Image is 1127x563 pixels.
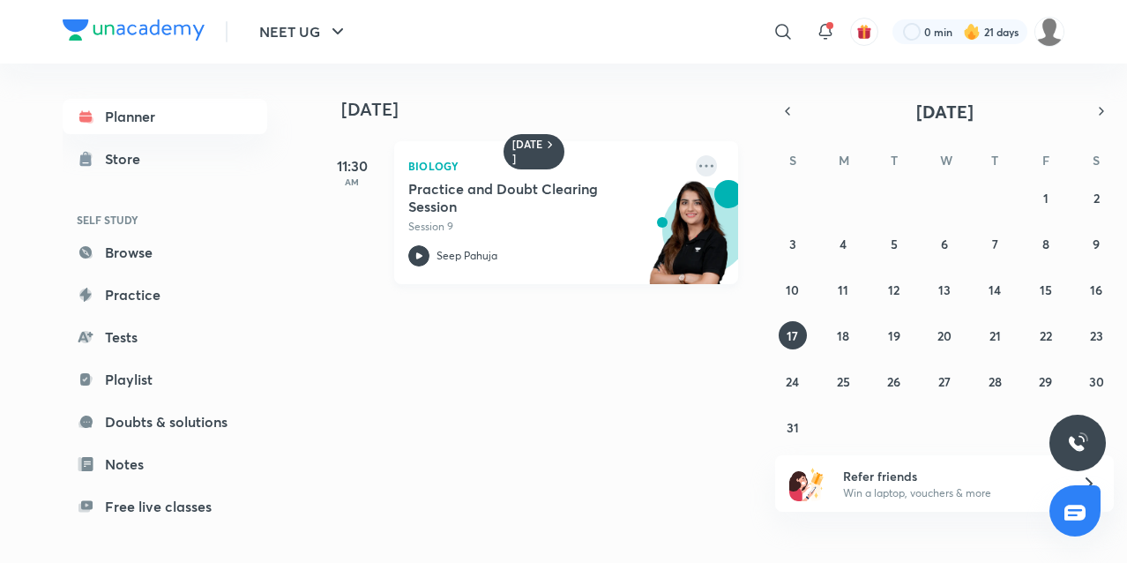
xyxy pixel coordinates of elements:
[940,152,952,169] abbr: Wednesday
[837,373,850,390] abbr: August 25, 2025
[1039,373,1052,390] abbr: August 29, 2025
[839,152,849,169] abbr: Monday
[105,148,151,169] div: Store
[937,327,952,344] abbr: August 20, 2025
[408,219,685,235] p: Session 9
[930,321,959,349] button: August 20, 2025
[837,327,849,344] abbr: August 18, 2025
[1040,281,1052,298] abbr: August 15, 2025
[880,229,908,258] button: August 5, 2025
[981,229,1009,258] button: August 7, 2025
[856,24,872,40] img: avatar
[1093,152,1100,169] abbr: Saturday
[63,404,267,439] a: Doubts & solutions
[1032,229,1060,258] button: August 8, 2025
[891,152,898,169] abbr: Tuesday
[1090,327,1103,344] abbr: August 23, 2025
[789,152,796,169] abbr: Sunday
[779,275,807,304] button: August 10, 2025
[786,281,799,298] abbr: August 10, 2025
[408,180,628,215] h5: Practice and Doubt Clearing Session
[1034,17,1064,47] img: Disha C
[1082,321,1110,349] button: August 23, 2025
[930,229,959,258] button: August 6, 2025
[641,180,738,302] img: unacademy
[843,485,1060,501] p: Win a laptop, vouchers & more
[1043,190,1049,206] abbr: August 1, 2025
[989,327,1001,344] abbr: August 21, 2025
[938,281,951,298] abbr: August 13, 2025
[63,447,267,482] a: Notes
[437,248,497,264] p: Seep Pahuja
[341,99,756,120] h4: [DATE]
[963,23,981,41] img: streak
[1032,321,1060,349] button: August 22, 2025
[1082,275,1110,304] button: August 16, 2025
[63,319,267,355] a: Tests
[938,373,951,390] abbr: August 27, 2025
[1042,236,1049,252] abbr: August 8, 2025
[930,275,959,304] button: August 13, 2025
[888,327,900,344] abbr: August 19, 2025
[249,14,359,49] button: NEET UG
[787,327,798,344] abbr: August 17, 2025
[1067,432,1088,454] img: ttu
[838,281,848,298] abbr: August 11, 2025
[880,275,908,304] button: August 12, 2025
[880,367,908,395] button: August 26, 2025
[1082,184,1110,212] button: August 2, 2025
[63,362,267,397] a: Playlist
[779,367,807,395] button: August 24, 2025
[779,229,807,258] button: August 3, 2025
[63,19,205,41] img: Company Logo
[1040,327,1052,344] abbr: August 22, 2025
[888,281,899,298] abbr: August 12, 2025
[930,367,959,395] button: August 27, 2025
[787,419,799,436] abbr: August 31, 2025
[1090,281,1102,298] abbr: August 16, 2025
[789,466,825,501] img: referral
[63,277,267,312] a: Practice
[992,236,998,252] abbr: August 7, 2025
[63,235,267,270] a: Browse
[981,321,1009,349] button: August 21, 2025
[63,99,267,134] a: Planner
[989,281,1001,298] abbr: August 14, 2025
[887,373,900,390] abbr: August 26, 2025
[779,321,807,349] button: August 17, 2025
[829,367,857,395] button: August 25, 2025
[941,236,948,252] abbr: August 6, 2025
[891,236,898,252] abbr: August 5, 2025
[63,205,267,235] h6: SELF STUDY
[1093,236,1100,252] abbr: August 9, 2025
[880,321,908,349] button: August 19, 2025
[989,373,1002,390] abbr: August 28, 2025
[1082,229,1110,258] button: August 9, 2025
[981,367,1009,395] button: August 28, 2025
[1032,184,1060,212] button: August 1, 2025
[63,489,267,524] a: Free live classes
[981,275,1009,304] button: August 14, 2025
[512,138,543,166] h6: [DATE]
[840,236,847,252] abbr: August 4, 2025
[1042,152,1049,169] abbr: Friday
[850,18,878,46] button: avatar
[916,100,974,124] span: [DATE]
[829,229,857,258] button: August 4, 2025
[63,19,205,45] a: Company Logo
[1032,275,1060,304] button: August 15, 2025
[843,467,1060,485] h6: Refer friends
[63,141,267,176] a: Store
[829,321,857,349] button: August 18, 2025
[317,155,387,176] h5: 11:30
[779,413,807,441] button: August 31, 2025
[1093,190,1100,206] abbr: August 2, 2025
[800,99,1089,124] button: [DATE]
[317,176,387,187] p: AM
[1089,373,1104,390] abbr: August 30, 2025
[1032,367,1060,395] button: August 29, 2025
[786,373,799,390] abbr: August 24, 2025
[1082,367,1110,395] button: August 30, 2025
[408,155,685,176] p: Biology
[789,236,796,252] abbr: August 3, 2025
